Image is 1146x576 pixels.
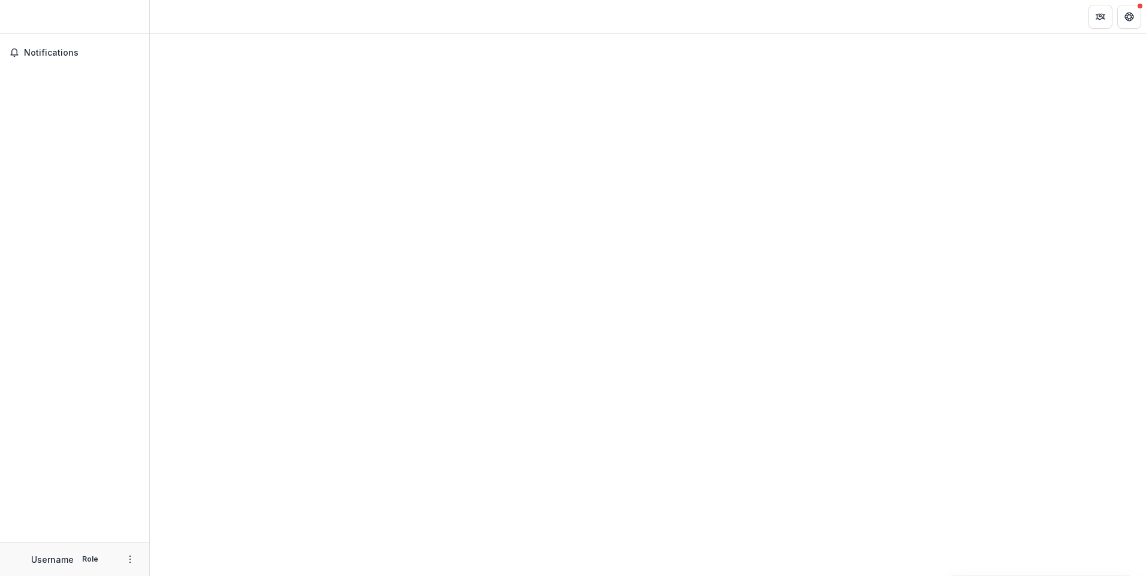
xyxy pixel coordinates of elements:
[24,48,140,58] span: Notifications
[1088,5,1112,29] button: Partners
[5,43,144,62] button: Notifications
[79,554,102,565] p: Role
[123,552,137,566] button: More
[1117,5,1141,29] button: Get Help
[31,553,74,566] p: Username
